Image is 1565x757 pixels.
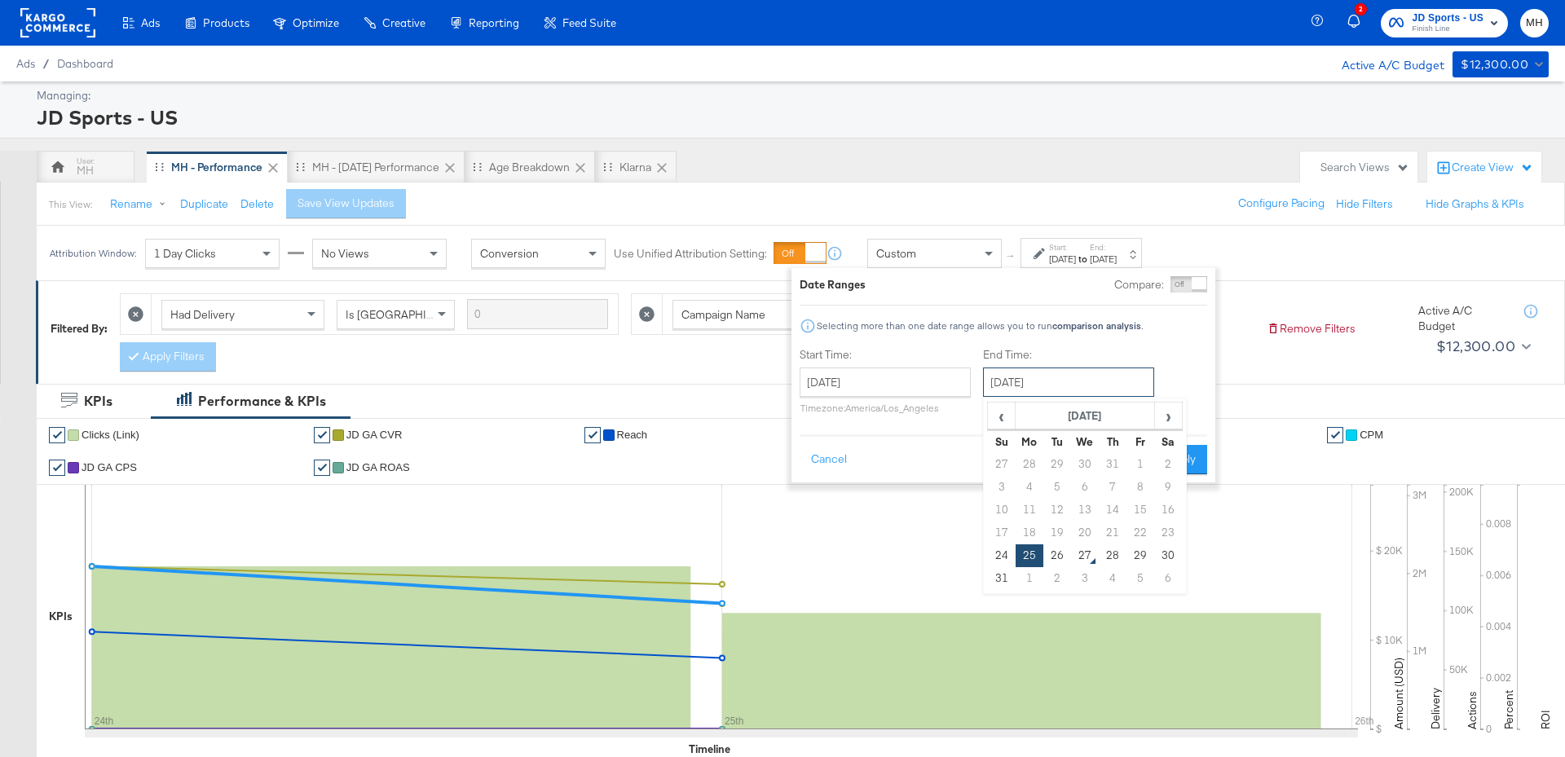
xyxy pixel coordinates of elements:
[1099,430,1126,453] th: Th
[1114,277,1164,293] label: Compare:
[1076,253,1090,265] strong: to
[37,88,1545,103] div: Managing:
[876,246,916,261] span: Custom
[1043,476,1071,499] td: 5
[1126,476,1154,499] td: 8
[603,162,612,171] div: Drag to reorder tab
[689,742,730,757] div: Timeline
[1360,429,1383,441] span: CPM
[1267,321,1356,337] button: Remove Filters
[1071,430,1099,453] th: We
[473,162,482,171] div: Drag to reorder tab
[240,196,274,212] button: Delete
[1016,476,1043,499] td: 4
[296,162,305,171] div: Drag to reorder tab
[988,522,1016,544] td: 17
[562,16,616,29] span: Feed Suite
[1156,403,1181,428] span: ›
[35,57,57,70] span: /
[198,392,326,411] div: Performance & KPIs
[1016,430,1043,453] th: Mo
[988,567,1016,590] td: 31
[346,461,410,473] span: JD GA ROAS
[1154,567,1182,590] td: 6
[293,16,339,29] span: Optimize
[321,246,369,261] span: No Views
[314,460,330,476] a: ✔
[1126,567,1154,590] td: 5
[1452,160,1533,176] div: Create View
[1071,453,1099,476] td: 30
[1099,476,1126,499] td: 7
[988,544,1016,567] td: 24
[82,429,139,441] span: Clicks (Link)
[1538,710,1553,729] text: ROI
[49,248,137,259] div: Attribution Window:
[49,609,73,624] div: KPIs
[1016,403,1155,430] th: [DATE]
[77,163,94,178] div: MH
[1043,430,1071,453] th: Tu
[1527,14,1542,33] span: MH
[1099,499,1126,522] td: 14
[49,460,65,476] a: ✔
[1043,544,1071,567] td: 26
[617,429,648,441] span: Reach
[469,16,519,29] span: Reporting
[1381,9,1508,37] button: JD Sports - USFinish Line
[584,427,601,443] a: ✔
[1016,567,1043,590] td: 1
[346,429,403,441] span: JD GA CVR
[1126,453,1154,476] td: 1
[1465,691,1479,729] text: Actions
[382,16,425,29] span: Creative
[171,160,262,175] div: MH - Performance
[988,453,1016,476] td: 27
[155,162,164,171] div: Drag to reorder tab
[800,402,971,414] p: Timezone: America/Los_Angeles
[16,57,35,70] span: Ads
[1049,242,1076,253] label: Start:
[1071,544,1099,567] td: 27
[1052,319,1141,332] strong: comparison analysis
[614,246,767,262] label: Use Unified Attribution Setting:
[1126,499,1154,522] td: 15
[84,392,112,411] div: KPIs
[49,198,92,211] div: This View:
[1071,567,1099,590] td: 3
[800,347,971,363] label: Start Time:
[1428,688,1443,729] text: Delivery
[1099,453,1126,476] td: 31
[1227,189,1336,218] button: Configure Pacing
[1003,253,1019,259] span: ↑
[800,277,866,293] div: Date Ranges
[1154,499,1182,522] td: 16
[1016,544,1043,567] td: 25
[1430,333,1534,359] button: $12,300.00
[1154,453,1182,476] td: 2
[1412,23,1483,36] span: Finish Line
[1154,522,1182,544] td: 23
[681,307,765,322] span: Campaign Name
[1320,160,1409,175] div: Search Views
[816,320,1144,332] div: Selecting more than one date range allows you to run .
[1327,427,1343,443] a: ✔
[1090,253,1117,266] div: [DATE]
[1520,9,1549,37] button: MH
[1501,690,1516,729] text: Percent
[989,403,1014,428] span: ‹
[82,461,137,473] span: JD GA CPS
[180,196,228,212] button: Duplicate
[1043,567,1071,590] td: 2
[1099,522,1126,544] td: 21
[1071,476,1099,499] td: 6
[988,499,1016,522] td: 10
[99,190,183,219] button: Rename
[1016,522,1043,544] td: 18
[1090,242,1117,253] label: End:
[1043,453,1071,476] td: 29
[1126,430,1154,453] th: Fr
[1461,55,1528,75] div: $12,300.00
[57,57,113,70] span: Dashboard
[1099,567,1126,590] td: 4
